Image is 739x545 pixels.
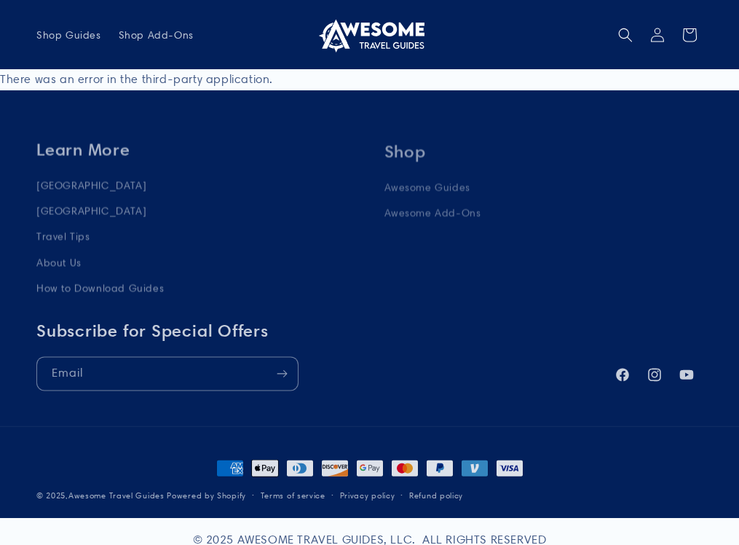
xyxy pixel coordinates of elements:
a: [GEOGRAPHIC_DATA] [36,171,146,193]
small: © 2025, [36,488,165,498]
a: Travel Tips [36,219,90,244]
a: Awesome Guides [384,171,470,193]
a: How to Download Guides [36,270,164,296]
span: Shop Guides [36,28,101,42]
a: Powered by Shopify [167,488,246,498]
button: Subscribe [266,353,298,388]
span: Shop Add-Ons [119,28,194,42]
a: [GEOGRAPHIC_DATA] [36,193,146,219]
a: Terms of service [261,487,325,501]
img: Awesome Travel Guides [315,17,424,52]
h2: Subscribe for Special Offers [36,318,599,339]
a: Awesome Travel Guides [309,12,430,58]
a: Shop Add-Ons [110,20,202,50]
a: Privacy policy [340,487,395,501]
a: Awesome Add-Ons [384,193,481,219]
a: Shop Guides [28,20,110,50]
a: Refund policy [409,487,463,501]
a: About Us [36,245,82,270]
summary: Search [609,19,641,51]
h2: Shop [384,134,703,155]
a: Awesome Travel Guides [68,488,165,498]
h2: Learn More [36,134,355,155]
